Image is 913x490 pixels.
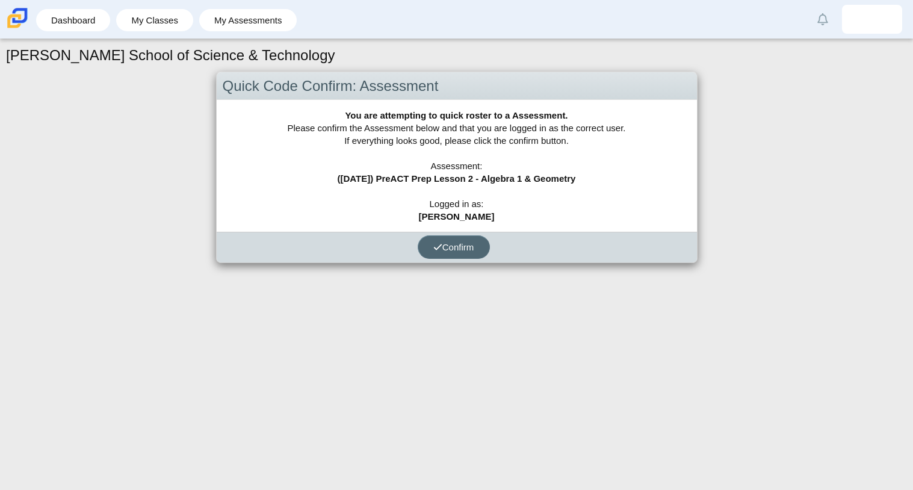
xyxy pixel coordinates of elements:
[338,173,576,184] b: ([DATE]) PreACT Prep Lesson 2 - Algebra 1 & Geometry
[5,22,30,33] a: Carmen School of Science & Technology
[809,6,836,33] a: Alerts
[5,5,30,31] img: Carmen School of Science & Technology
[6,45,335,66] h1: [PERSON_NAME] School of Science & Technology
[345,110,568,120] b: You are attempting to quick roster to a Assessment.
[862,10,882,29] img: micah.hall.4PlUvD
[217,100,697,232] div: Please confirm the Assessment below and that you are logged in as the correct user. If everything...
[842,5,902,34] a: micah.hall.4PlUvD
[122,9,187,31] a: My Classes
[433,242,474,252] span: Confirm
[419,211,495,222] b: [PERSON_NAME]
[205,9,291,31] a: My Assessments
[217,72,697,101] div: Quick Code Confirm: Assessment
[418,235,490,259] button: Confirm
[42,9,104,31] a: Dashboard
